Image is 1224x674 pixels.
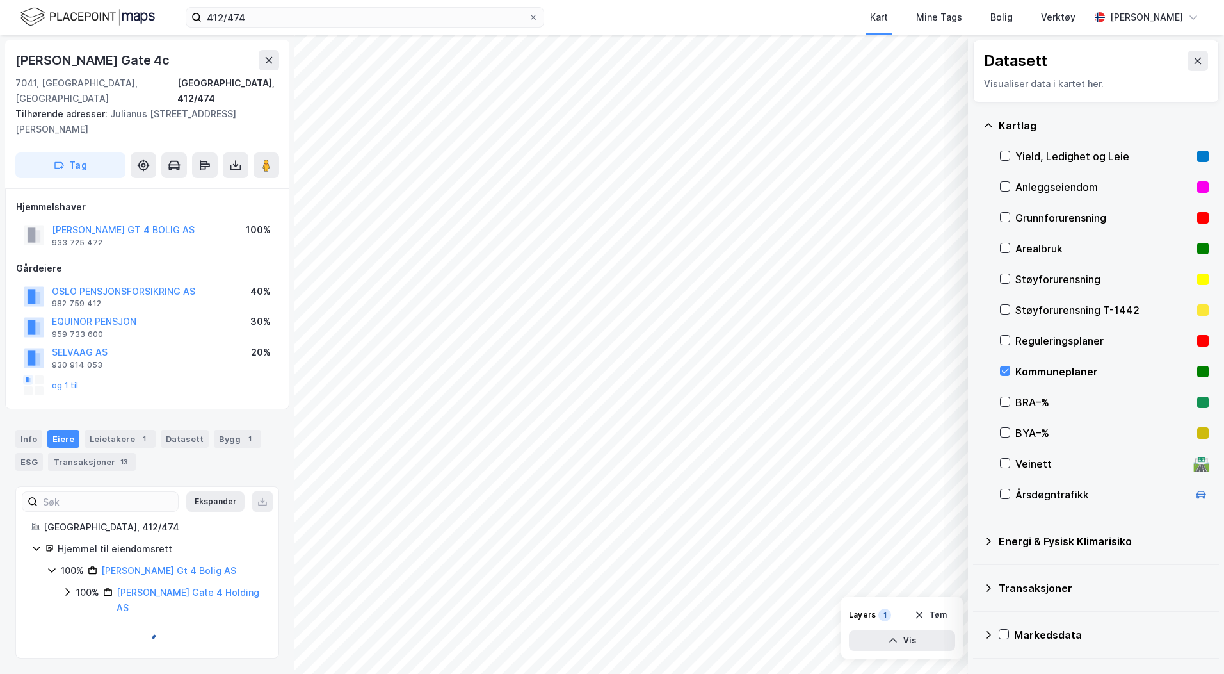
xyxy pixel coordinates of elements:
[999,118,1209,133] div: Kartlag
[58,541,263,557] div: Hjemmel til eiendomsrett
[916,10,962,25] div: Mine Tags
[52,360,102,370] div: 930 914 053
[1160,612,1224,674] iframe: Chat Widget
[161,430,209,448] div: Datasett
[999,534,1209,549] div: Energi & Fysisk Klimarisiko
[878,609,891,621] div: 1
[1015,272,1192,287] div: Støyforurensning
[52,238,102,248] div: 933 725 472
[47,430,79,448] div: Eiere
[1015,456,1188,472] div: Veinett
[118,456,131,468] div: 13
[243,432,256,445] div: 1
[101,565,236,576] a: [PERSON_NAME] Gt 4 Bolig AS
[52,299,101,309] div: 982 759 412
[1015,425,1192,441] div: BYA–%
[1160,612,1224,674] div: Kontrollprogram for chat
[1015,395,1192,410] div: BRA–%
[52,329,103,340] div: 959 733 600
[1015,149,1192,164] div: Yield, Ledighet og Leie
[177,76,279,106] div: [GEOGRAPHIC_DATA], 412/474
[1015,210,1192,226] div: Grunnforurensning
[250,314,271,329] div: 30%
[1015,487,1188,502] div: Årsdøgntrafikk
[1193,456,1210,472] div: 🛣️
[906,605,955,625] button: Tøm
[15,108,110,119] span: Tilhørende adresser:
[1015,333,1192,349] div: Reguleringsplaner
[138,432,150,445] div: 1
[186,491,245,512] button: Ekspander
[849,630,955,651] button: Vis
[1014,627,1209,643] div: Markedsdata
[1015,302,1192,318] div: Støyforurensning T-1442
[15,106,269,137] div: Julianus [STREET_ADDRESS][PERSON_NAME]
[250,284,271,299] div: 40%
[999,580,1209,596] div: Transaksjoner
[1015,241,1192,256] div: Arealbruk
[85,430,156,448] div: Leietakere
[1041,10,1075,25] div: Verktøy
[16,261,278,276] div: Gårdeiere
[15,430,42,448] div: Info
[202,8,528,27] input: Søk på adresse, matrikkel, gårdeiere, leietakere eller personer
[117,587,259,613] a: [PERSON_NAME] Gate 4 Holding AS
[214,430,261,448] div: Bygg
[1015,364,1192,379] div: Kommuneplaner
[15,152,125,178] button: Tag
[76,585,99,600] div: 100%
[137,622,157,643] img: spinner.a6d8c91a73a9ac5275cf975e30b51cfb.svg
[984,51,1047,71] div: Datasett
[984,76,1208,92] div: Visualiser data i kartet her.
[990,10,1013,25] div: Bolig
[16,199,278,215] div: Hjemmelshaver
[38,492,178,511] input: Søk
[15,76,177,106] div: 7041, [GEOGRAPHIC_DATA], [GEOGRAPHIC_DATA]
[48,453,136,471] div: Transaksjoner
[1110,10,1183,25] div: [PERSON_NAME]
[15,50,172,70] div: [PERSON_NAME] Gate 4c
[1015,179,1192,195] div: Anleggseiendom
[870,10,888,25] div: Kart
[44,520,263,535] div: [GEOGRAPHIC_DATA], 412/474
[246,222,271,238] div: 100%
[61,563,84,579] div: 100%
[849,610,876,620] div: Layers
[251,345,271,360] div: 20%
[20,6,155,28] img: logo.f888ab2527a4732fd821a326f86c7f29.svg
[15,453,43,471] div: ESG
